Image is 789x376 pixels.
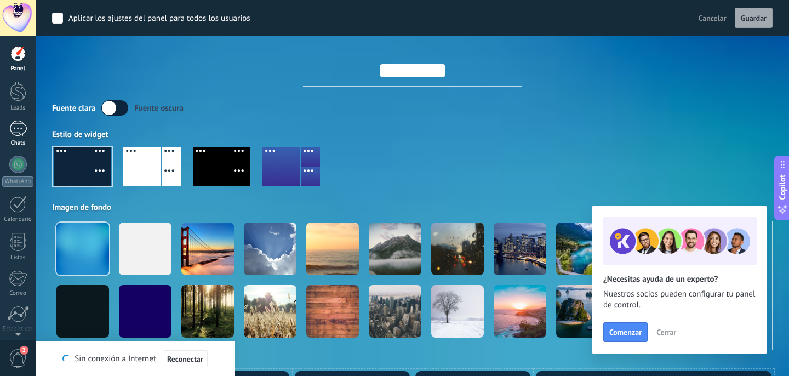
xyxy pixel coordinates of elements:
[52,129,773,140] div: Estilo de widget
[777,175,788,200] span: Copilot
[694,10,731,26] button: Cancelar
[52,202,773,213] div: Imagen de fondo
[651,324,681,340] button: Cerrar
[603,289,756,311] span: Nuestros socios pueden configurar tu panel de control.
[20,346,28,355] span: 2
[741,14,767,22] span: Guardar
[2,216,34,223] div: Calendario
[699,13,727,23] span: Cancelar
[2,65,34,72] div: Panel
[603,274,756,284] h2: ¿Necesitas ayuda de un experto?
[52,103,95,113] div: Fuente clara
[609,328,642,336] span: Comenzar
[603,322,648,342] button: Comenzar
[134,103,184,113] div: Fuente oscura
[2,140,34,147] div: Chats
[163,350,208,368] button: Reconectar
[2,176,33,187] div: WhatsApp
[68,13,250,24] div: Aplicar los ajustes del panel para todos los usuarios
[62,350,207,368] div: Sin conexión a Internet
[167,355,203,363] span: Reconectar
[2,105,34,112] div: Leads
[735,8,773,29] button: Guardar
[2,254,34,261] div: Listas
[2,290,34,297] div: Correo
[656,328,676,336] span: Cerrar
